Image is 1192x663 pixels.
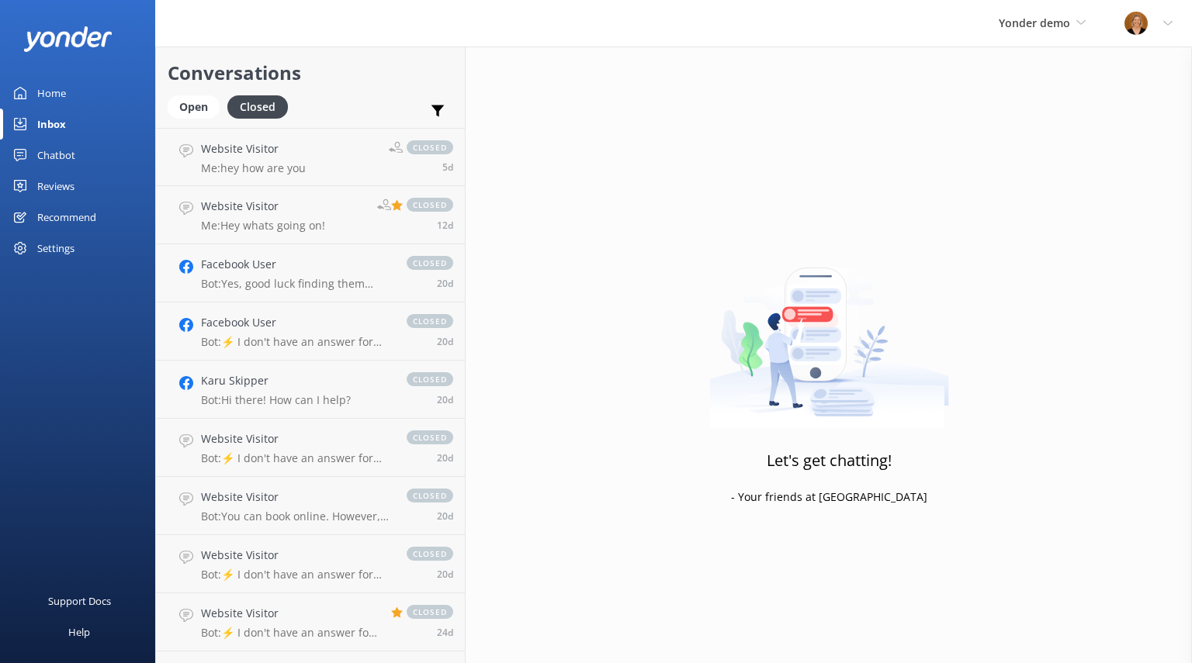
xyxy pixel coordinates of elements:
p: Bot: ⚡ I don't have an answer for that in my knowledge base. Please try and rephrase your questio... [201,568,391,582]
span: Aug 19 2025 05:39pm (UTC -05:00) America/Chicago [437,335,453,348]
div: Support Docs [48,585,111,616]
div: Settings [37,233,74,264]
span: Aug 19 2025 04:32pm (UTC -05:00) America/Chicago [437,568,453,581]
div: Help [68,616,90,647]
span: Sep 03 2025 07:26pm (UTC -05:00) America/Chicago [442,161,453,174]
a: Open [168,98,227,115]
h4: Website Visitor [201,198,325,215]
span: Aug 27 2025 02:58pm (UTC -05:00) America/Chicago [437,219,453,232]
span: closed [407,430,453,444]
p: Bot: Yes, good luck finding them though. [201,277,391,291]
div: Closed [227,95,288,119]
span: closed [407,256,453,270]
p: - Your friends at [GEOGRAPHIC_DATA] [731,489,927,506]
span: Aug 15 2025 01:52pm (UTC -05:00) America/Chicago [437,626,453,639]
h4: Facebook User [201,256,391,273]
div: Recommend [37,202,96,233]
span: Aug 19 2025 05:32pm (UTC -05:00) America/Chicago [437,451,453,464]
div: Inbox [37,109,66,140]
div: Reviews [37,171,74,202]
p: Bot: ⚡ I don't have an answer for that in my knowledge base. Please try and rephrase your questio... [201,626,379,640]
a: Website VisitorBot:You can book online. However, the knowledge base does not provide a specific U... [156,477,465,535]
a: Website VisitorMe:Hey whats going on!closed12d [156,186,465,244]
p: Bot: You can book online. However, the knowledge base does not provide a specific URL for booking. [201,509,391,523]
p: Bot: ⚡ I don't have an answer for that in my knowledge base. Please try and rephrase your questio... [201,451,391,465]
h4: Website Visitor [201,140,306,157]
a: Karu SkipperBot:Hi there! How can I help?closed20d [156,361,465,419]
a: Website VisitorBot:⚡ I don't have an answer for that in my knowledge base. Please try and rephras... [156,419,465,477]
span: closed [407,314,453,328]
p: Me: hey how are you [201,161,306,175]
h4: Website Visitor [201,489,391,506]
h4: Karu Skipper [201,372,351,389]
a: Facebook UserBot:Yes, good luck finding them though.closed20d [156,244,465,302]
span: closed [407,547,453,561]
a: Website VisitorMe:hey how are youclosed5d [156,128,465,186]
span: closed [407,605,453,619]
span: closed [407,198,453,212]
img: artwork of a man stealing a conversation from at giant smartphone [709,235,949,429]
h4: Website Visitor [201,605,379,622]
img: yonder-white-logo.png [23,26,113,52]
p: Bot: Hi there! How can I help? [201,393,351,407]
img: 1-1617059290.jpg [1124,12,1148,35]
h4: Website Visitor [201,430,391,447]
span: Aug 19 2025 05:44pm (UTC -05:00) America/Chicago [437,277,453,290]
h4: Website Visitor [201,547,391,564]
div: Open [168,95,220,119]
span: closed [407,372,453,386]
h3: Let's get chatting! [767,448,892,473]
span: closed [407,489,453,502]
span: Yonder demo [999,16,1070,30]
a: Facebook UserBot:⚡ I don't have an answer for that in my knowledge base. Please try and rephrase ... [156,302,465,361]
h4: Facebook User [201,314,391,331]
a: Website VisitorBot:⚡ I don't have an answer for that in my knowledge base. Please try and rephras... [156,593,465,651]
div: Chatbot [37,140,75,171]
div: Home [37,78,66,109]
a: Website VisitorBot:⚡ I don't have an answer for that in my knowledge base. Please try and rephras... [156,535,465,593]
a: Closed [227,98,296,115]
p: Bot: ⚡ I don't have an answer for that in my knowledge base. Please try and rephrase your questio... [201,335,391,349]
span: Aug 19 2025 05:35pm (UTC -05:00) America/Chicago [437,393,453,406]
p: Me: Hey whats going on! [201,219,325,233]
h2: Conversations [168,58,453,88]
span: closed [407,140,453,154]
span: Aug 19 2025 04:33pm (UTC -05:00) America/Chicago [437,509,453,523]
